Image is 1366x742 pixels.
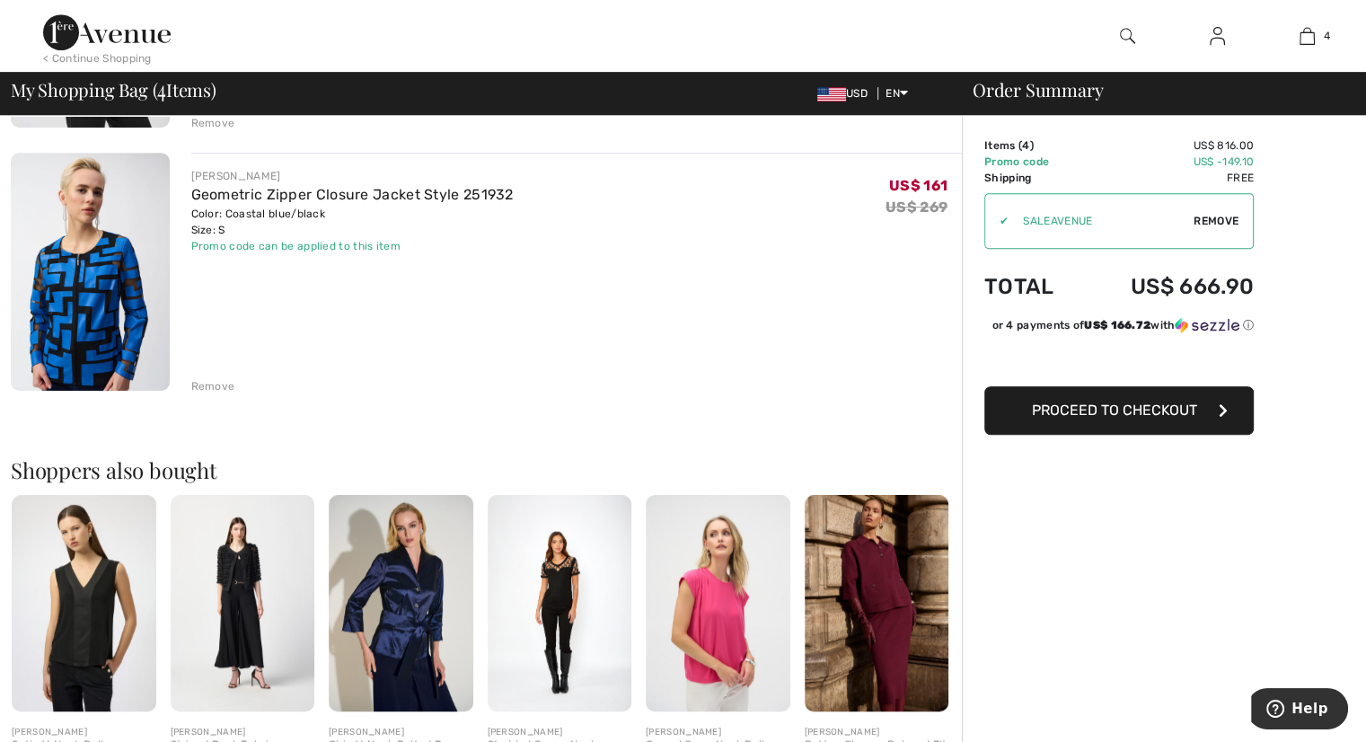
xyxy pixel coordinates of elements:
[1032,402,1197,419] span: Proceed to Checkout
[1175,317,1239,333] img: Sezzle
[329,495,473,711] img: Chic V-Neck Belted Dress Style 253797
[1009,194,1194,248] input: Promo code
[329,726,473,739] div: [PERSON_NAME]
[991,317,1254,333] div: or 4 payments of with
[1210,25,1225,47] img: My Info
[1263,25,1351,47] a: 4
[985,213,1009,229] div: ✔
[11,459,962,481] h2: Shoppers also bought
[191,186,514,203] a: Geometric Zipper Closure Jacket Style 251932
[984,170,1081,186] td: Shipping
[1022,139,1029,152] span: 4
[157,76,166,100] span: 4
[191,168,514,184] div: [PERSON_NAME]
[646,495,790,711] img: Casual Crew Neck Pullover Style 252127
[191,206,514,238] div: Color: Coastal blue/black Size: S
[171,726,315,739] div: [PERSON_NAME]
[1081,256,1254,317] td: US$ 666.90
[488,726,632,739] div: [PERSON_NAME]
[488,495,632,711] img: Studded Scoop Neck Pullover Style 243465u
[12,726,156,739] div: [PERSON_NAME]
[805,495,949,711] img: Button Closure Relaxed Fit Top Style 253962
[191,238,514,254] div: Promo code can be applied to this item
[12,495,156,711] img: Satin V-Neck Pullover Style 254211
[646,726,790,739] div: [PERSON_NAME]
[984,317,1254,340] div: or 4 payments ofUS$ 166.72withSezzle Click to learn more about Sezzle
[1251,688,1348,733] iframe: Opens a widget where you can find more information
[191,115,235,131] div: Remove
[984,386,1254,435] button: Proceed to Checkout
[1195,25,1239,48] a: Sign In
[817,87,875,100] span: USD
[43,14,171,50] img: 1ère Avenue
[889,177,947,194] span: US$ 161
[1081,137,1254,154] td: US$ 816.00
[43,50,152,66] div: < Continue Shopping
[886,87,908,100] span: EN
[11,81,216,99] span: My Shopping Bag ( Items)
[984,256,1081,317] td: Total
[951,81,1355,99] div: Order Summary
[886,199,947,216] s: US$ 269
[805,726,949,739] div: [PERSON_NAME]
[1120,25,1135,47] img: search the website
[984,137,1081,154] td: Items ( )
[1081,154,1254,170] td: US$ -149.10
[191,378,235,394] div: Remove
[817,87,846,102] img: US Dollar
[1324,28,1330,44] span: 4
[171,495,315,711] img: Striped Dual-Fabric Cover-Up Style 241112
[1300,25,1315,47] img: My Bag
[1084,319,1150,331] span: US$ 166.72
[984,154,1081,170] td: Promo code
[984,340,1254,380] iframe: PayPal-paypal
[1194,213,1238,229] span: Remove
[11,153,170,390] img: Geometric Zipper Closure Jacket Style 251932
[1081,170,1254,186] td: Free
